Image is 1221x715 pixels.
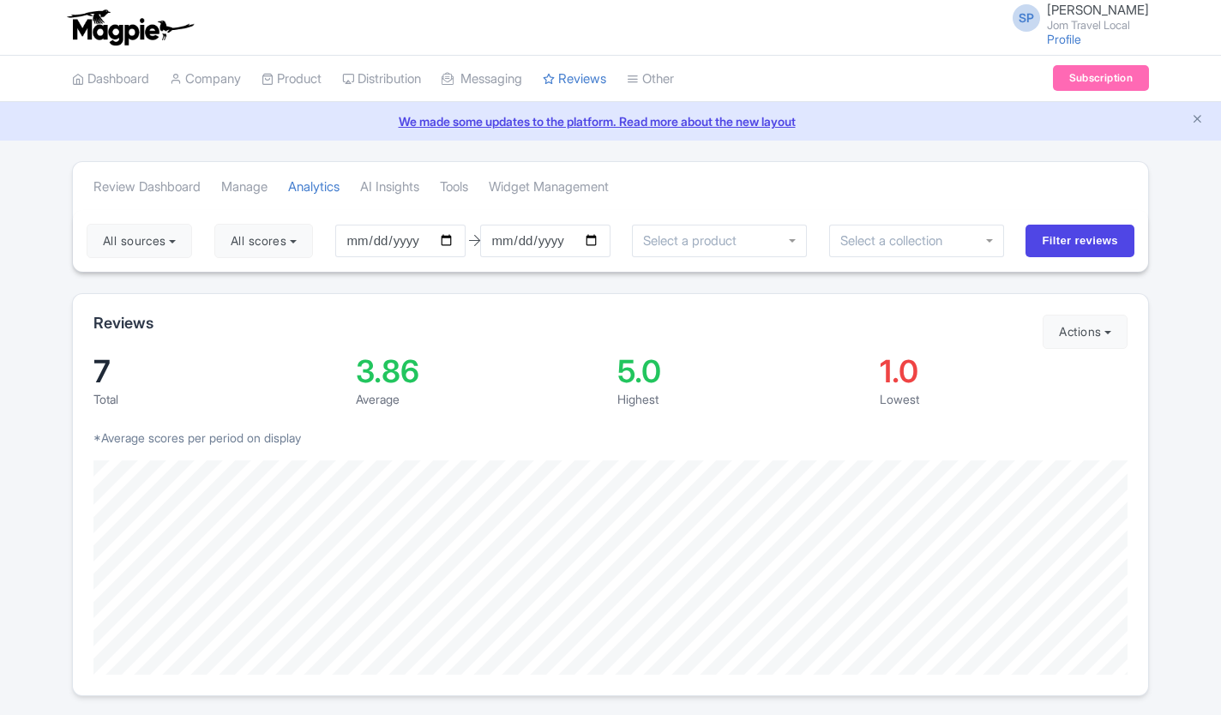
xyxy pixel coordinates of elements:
[93,429,1128,447] p: *Average scores per period on display
[360,164,419,211] a: AI Insights
[1047,32,1081,46] a: Profile
[72,56,149,103] a: Dashboard
[93,164,201,211] a: Review Dashboard
[93,390,342,408] div: Total
[356,356,604,387] div: 3.86
[63,9,196,46] img: logo-ab69f6fb50320c5b225c76a69d11143b.png
[93,315,153,332] h2: Reviews
[262,56,322,103] a: Product
[1002,3,1149,31] a: SP [PERSON_NAME] Jom Travel Local
[489,164,609,211] a: Widget Management
[288,164,340,211] a: Analytics
[221,164,268,211] a: Manage
[1047,2,1149,18] span: [PERSON_NAME]
[170,56,241,103] a: Company
[87,224,192,258] button: All sources
[214,224,313,258] button: All scores
[617,390,866,408] div: Highest
[543,56,606,103] a: Reviews
[627,56,674,103] a: Other
[342,56,421,103] a: Distribution
[840,233,954,249] input: Select a collection
[1043,315,1128,349] button: Actions
[1191,111,1204,130] button: Close announcement
[356,390,604,408] div: Average
[1047,20,1149,31] small: Jom Travel Local
[880,390,1128,408] div: Lowest
[1013,4,1040,32] span: SP
[442,56,522,103] a: Messaging
[440,164,468,211] a: Tools
[643,233,746,249] input: Select a product
[880,356,1128,387] div: 1.0
[10,112,1211,130] a: We made some updates to the platform. Read more about the new layout
[1053,65,1149,91] a: Subscription
[1026,225,1134,257] input: Filter reviews
[617,356,866,387] div: 5.0
[93,356,342,387] div: 7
